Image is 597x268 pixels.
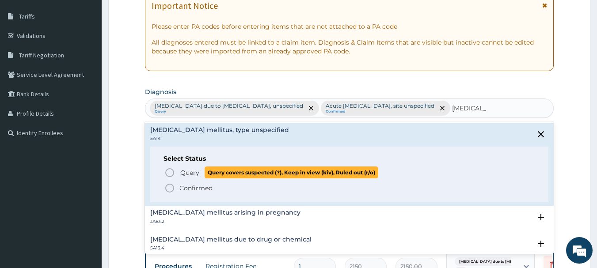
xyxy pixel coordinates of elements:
h4: [MEDICAL_DATA] mellitus, type unspecified [150,127,289,133]
div: Chat with us now [46,49,148,61]
span: remove selection option [307,104,315,112]
h6: Select Status [164,155,536,162]
p: All diagnoses entered must be linked to a claim item. Diagnosis & Claim Items that are visible bu... [152,38,548,56]
h4: [MEDICAL_DATA] mellitus due to drug or chemical [150,236,312,243]
div: Minimize live chat window [145,4,166,26]
p: Acute [MEDICAL_DATA], site unspecified [326,102,434,109]
span: Tariffs [19,12,35,20]
textarea: Type your message and hit 'Enter' [4,176,168,207]
i: close select status [536,129,546,140]
small: Query [155,109,303,114]
span: We're online! [51,79,122,168]
i: open select status [536,212,546,223]
p: Please enter PA codes before entering items that are not attached to a PA code [152,22,548,31]
p: Confirmed [179,184,213,193]
i: status option query [164,167,175,178]
span: Query [180,168,199,177]
p: [MEDICAL_DATA] due to [MEDICAL_DATA], unspecified [155,102,303,109]
i: open select status [536,238,546,249]
span: remove selection option [438,104,446,112]
p: 5A14 [150,136,289,142]
img: d_794563401_company_1708531726252_794563401 [16,44,36,66]
h1: Important Notice [152,1,218,11]
h4: [MEDICAL_DATA] mellitus arising in pregnancy [150,209,300,216]
span: Query covers suspected (?), Keep in view (kiv), Ruled out (r/o) [205,166,378,178]
label: Diagnosis [145,87,176,96]
span: Tariff Negotiation [19,51,64,59]
small: Confirmed [326,109,434,114]
p: 5A13.4 [150,245,312,251]
p: JA63.2 [150,219,300,225]
i: status option filled [164,183,175,193]
span: [MEDICAL_DATA] due to [MEDICAL_DATA] falc... [455,257,552,266]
